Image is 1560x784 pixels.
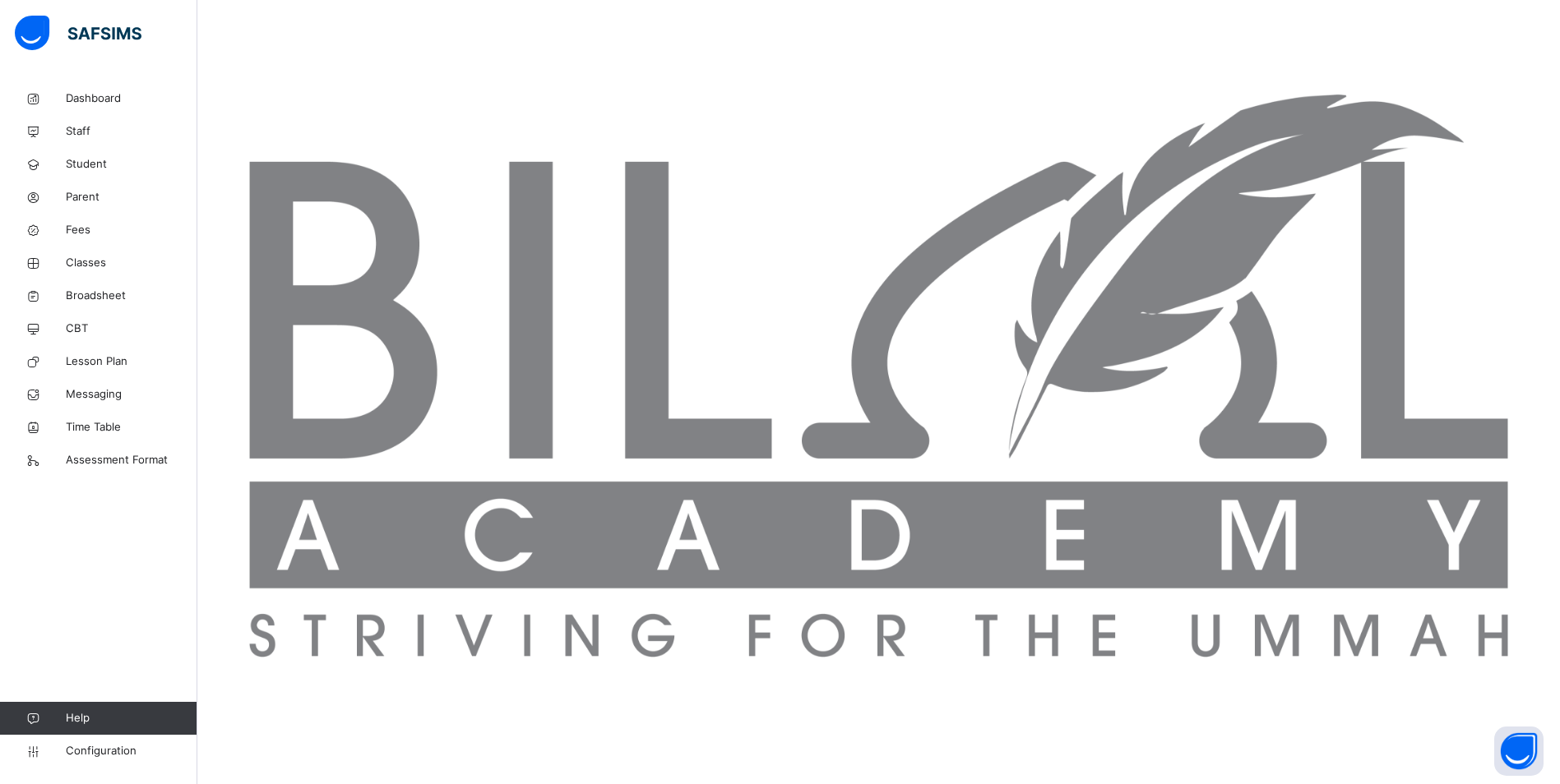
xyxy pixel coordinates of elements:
[66,353,197,370] span: Lesson Plan
[66,710,197,726] span: Help
[15,16,141,50] img: safsims
[66,288,197,304] span: Broadsheet
[66,156,197,173] span: Student
[66,189,197,205] span: Parent
[66,321,197,337] span: CBT
[66,452,197,468] span: Assessment Format
[66,123,197,140] span: Staff
[66,222,197,238] span: Fees
[66,419,197,436] span: Time Table
[66,386,197,403] span: Messaging
[66,743,197,759] span: Configuration
[1494,726,1544,776] button: Open asap
[66,255,197,271] span: Classes
[66,90,197,107] span: Dashboard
